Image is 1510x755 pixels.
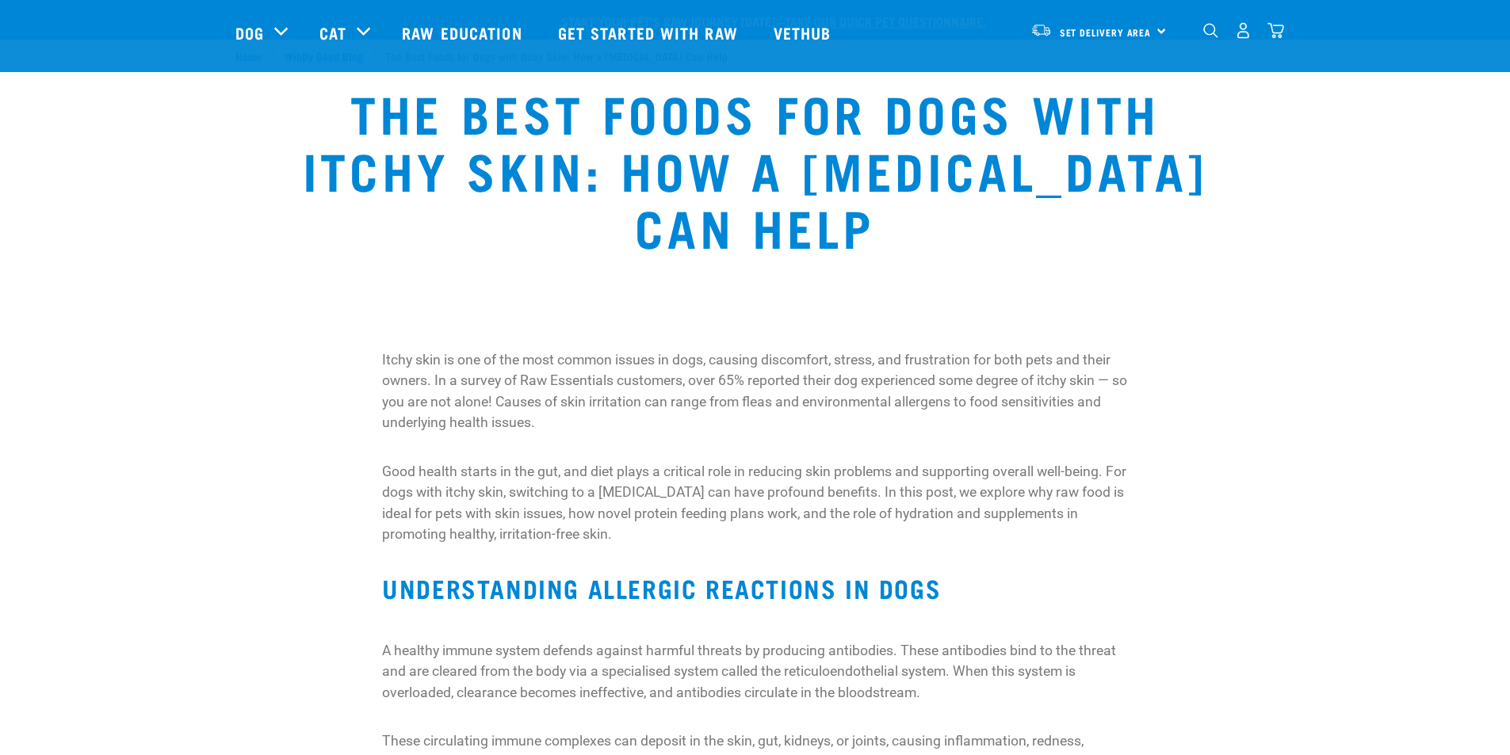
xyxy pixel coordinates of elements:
h2: Understanding Allergic Reactions in Dogs [382,574,1128,602]
p: Good health starts in the gut, and diet plays a critical role in reducing skin problems and suppo... [382,461,1128,545]
h1: The Best Foods for Dogs with Itchy Skin: How a [MEDICAL_DATA] Can Help [280,83,1229,254]
p: Itchy skin is one of the most common issues in dogs, causing discomfort, stress, and frustration ... [382,349,1128,433]
a: Cat [319,21,346,44]
span: Set Delivery Area [1060,29,1152,35]
img: home-icon@2x.png [1267,22,1284,39]
a: Vethub [758,1,851,64]
p: A healthy immune system defends against harmful threats by producing antibodies. These antibodies... [382,640,1128,703]
a: Get started with Raw [542,1,758,64]
a: Raw Education [386,1,541,64]
a: Dog [235,21,264,44]
img: van-moving.png [1030,23,1052,37]
img: home-icon-1@2x.png [1203,23,1218,38]
img: user.png [1235,22,1252,39]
